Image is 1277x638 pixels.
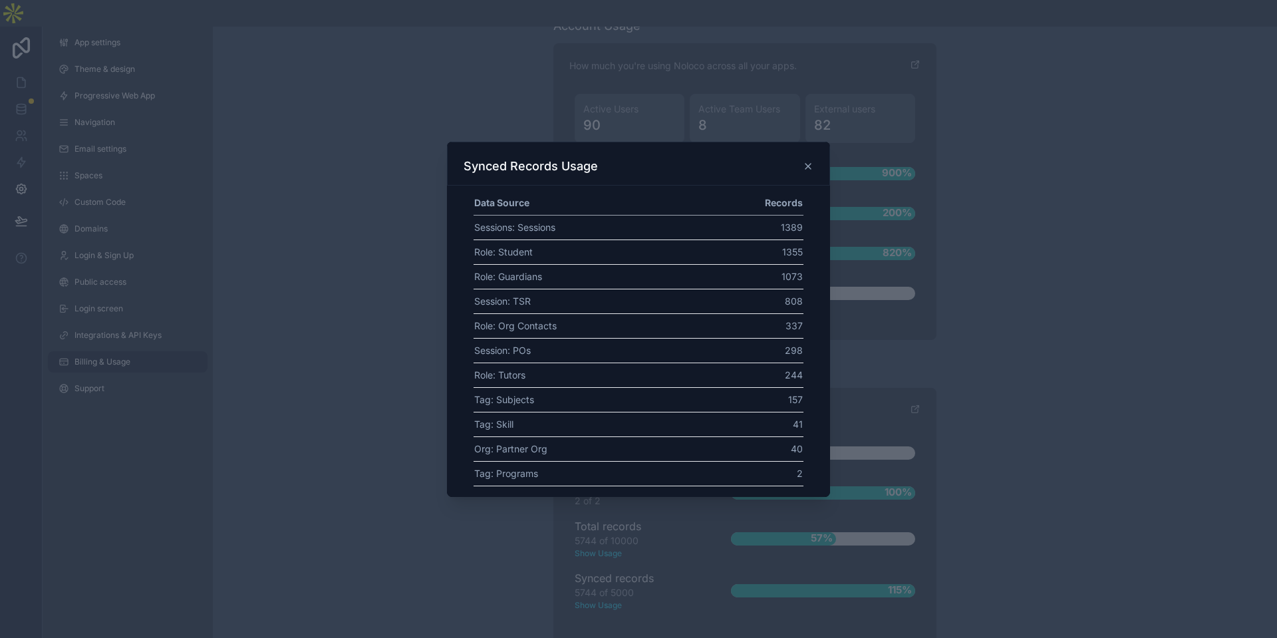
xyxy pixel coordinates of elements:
[474,436,698,461] td: Org: Partner Org
[474,387,698,412] td: Tag: Subjects
[698,461,803,486] td: 2
[474,289,698,313] td: Session: TSR
[474,363,698,387] td: Role: Tutors
[463,191,814,486] div: scrollable content
[698,289,803,313] td: 808
[698,412,803,436] td: 41
[474,239,698,264] td: Role: Student
[698,191,803,216] th: Records
[464,158,598,174] h3: Synced Records Usage
[698,313,803,338] td: 337
[698,215,803,239] td: 1389
[698,239,803,264] td: 1355
[474,313,698,338] td: Role: Org Contacts
[474,338,698,363] td: Session: POs
[474,191,698,216] th: Data Source
[698,264,803,289] td: 1073
[698,338,803,363] td: 298
[474,461,698,486] td: Tag: Programs
[698,363,803,387] td: 244
[698,436,803,461] td: 40
[474,215,698,239] td: Sessions: Sessions
[698,387,803,412] td: 157
[474,412,698,436] td: Tag: Skill
[474,264,698,289] td: Role: Guardians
